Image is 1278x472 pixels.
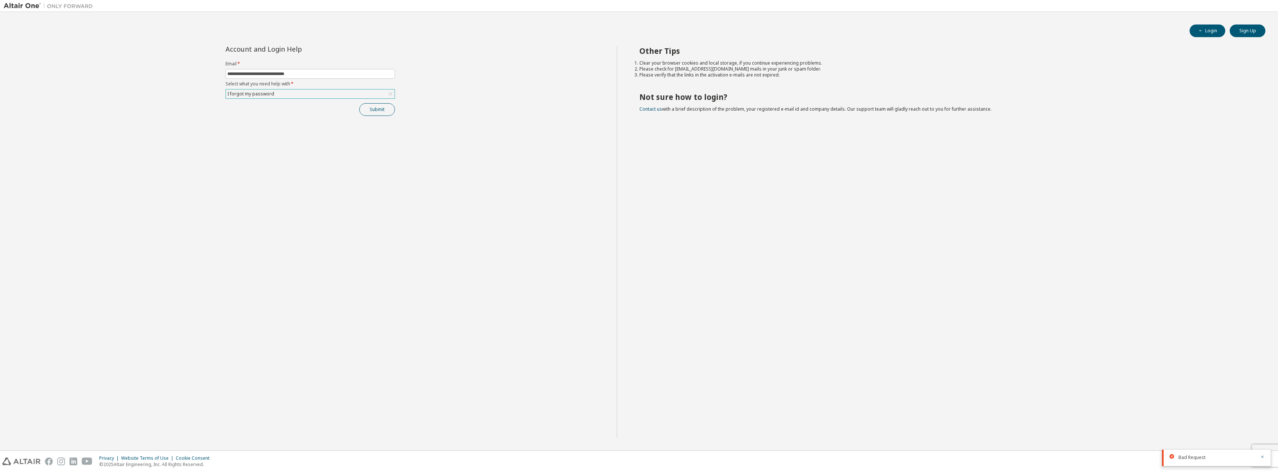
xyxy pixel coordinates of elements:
img: altair_logo.svg [2,458,40,465]
div: I forgot my password [226,90,275,98]
img: instagram.svg [57,458,65,465]
button: Login [1190,25,1225,37]
li: Clear your browser cookies and local storage, if you continue experiencing problems. [639,60,1252,66]
div: Privacy [99,455,121,461]
li: Please check for [EMAIL_ADDRESS][DOMAIN_NAME] mails in your junk or spam folder. [639,66,1252,72]
p: © 2025 Altair Engineering, Inc. All Rights Reserved. [99,461,214,468]
label: Select what you need help with [226,81,395,87]
div: Account and Login Help [226,46,361,52]
button: Sign Up [1230,25,1265,37]
img: linkedin.svg [69,458,77,465]
div: Website Terms of Use [121,455,176,461]
div: I forgot my password [226,89,395,98]
div: Cookie Consent [176,455,214,461]
img: Altair One [4,2,97,10]
h2: Other Tips [639,46,1252,56]
img: youtube.svg [82,458,93,465]
h2: Not sure how to login? [639,92,1252,102]
span: Bad Request [1178,455,1206,460]
label: Email [226,61,395,67]
img: facebook.svg [45,458,53,465]
span: with a brief description of the problem, your registered e-mail id and company details. Our suppo... [639,106,992,112]
button: Submit [359,103,395,116]
a: Contact us [639,106,662,112]
li: Please verify that the links in the activation e-mails are not expired. [639,72,1252,78]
